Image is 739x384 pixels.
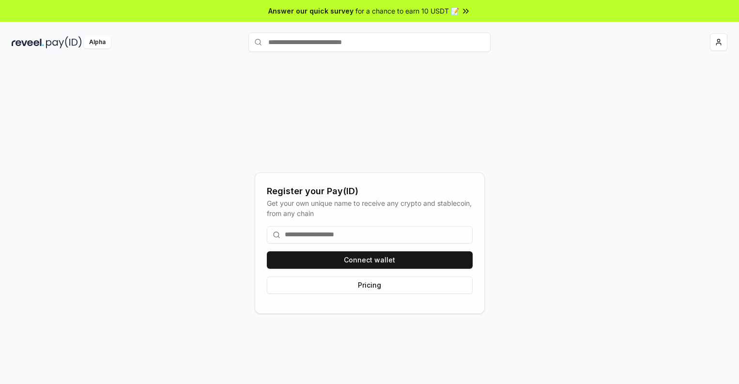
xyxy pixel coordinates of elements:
div: Alpha [84,36,111,48]
div: Register your Pay(ID) [267,184,473,198]
span: for a chance to earn 10 USDT 📝 [355,6,459,16]
span: Answer our quick survey [268,6,354,16]
button: Connect wallet [267,251,473,269]
div: Get your own unique name to receive any crypto and stablecoin, from any chain [267,198,473,218]
img: reveel_dark [12,36,44,48]
button: Pricing [267,276,473,294]
img: pay_id [46,36,82,48]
